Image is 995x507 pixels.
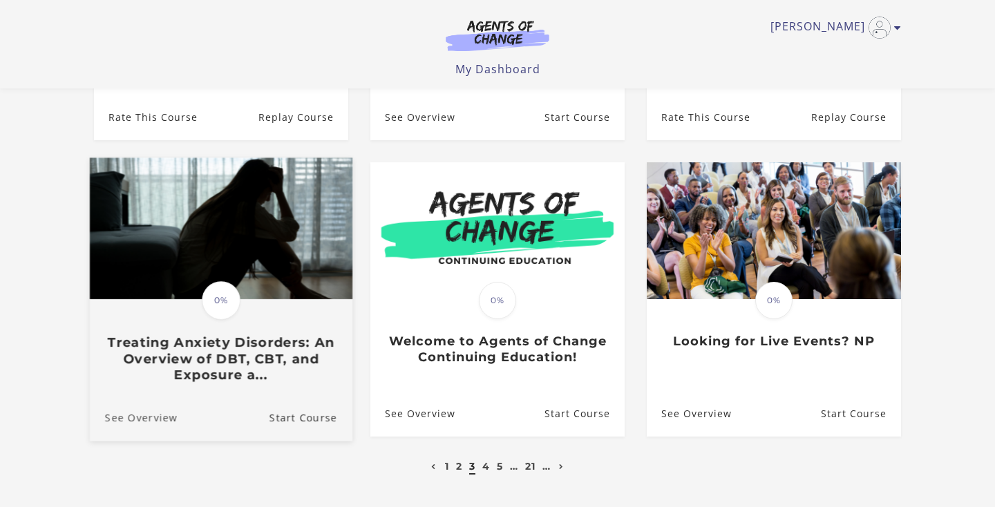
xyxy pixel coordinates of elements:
a: Welcome to Agents of Change Continuing Education!: Resume Course [544,391,625,436]
a: Vicarious Trauma (1 General CE Credit): See Overview [370,95,455,140]
a: 3 [469,460,475,472]
a: Toggle menu [770,17,894,39]
a: … [542,460,551,472]
a: Welcome to Agents of Change Continuing Education!: See Overview [370,391,455,436]
h3: Treating Anxiety Disorders: An Overview of DBT, CBT, and Exposure a... [105,334,337,383]
a: 21 [525,460,536,472]
img: Agents of Change Logo [431,19,564,51]
a: Vicarious Trauma (1 General CE Credit): Resume Course [544,95,625,140]
a: Mental Healthcare for Latinos (1 Cultural Competency CE Credit): Resume Course [258,95,348,140]
a: Social Workers and Self-Care (1 General CE Credit): Resume Course [811,95,901,140]
span: 0% [479,282,516,319]
span: 0% [755,282,793,319]
a: Treating Anxiety Disorders: An Overview of DBT, CBT, and Exposure a...: Resume Course [269,394,352,441]
span: 0% [202,281,240,320]
a: … [510,460,518,472]
h3: Welcome to Agents of Change Continuing Education! [385,334,609,365]
a: Looking for Live Events? NP: Resume Course [821,391,901,436]
a: 1 [445,460,449,472]
a: My Dashboard [455,61,540,77]
a: Next page [556,460,567,472]
a: Social Workers and Self-Care (1 General CE Credit): Rate This Course [647,95,750,140]
a: 4 [482,460,490,472]
a: Looking for Live Events? NP: See Overview [647,391,732,436]
a: Previous page [428,460,439,472]
a: Treating Anxiety Disorders: An Overview of DBT, CBT, and Exposure a...: See Overview [90,394,178,441]
h3: Looking for Live Events? NP [661,334,886,350]
a: Mental Healthcare for Latinos (1 Cultural Competency CE Credit): Rate This Course [94,95,198,140]
a: 2 [456,460,462,472]
a: 5 [497,460,503,472]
